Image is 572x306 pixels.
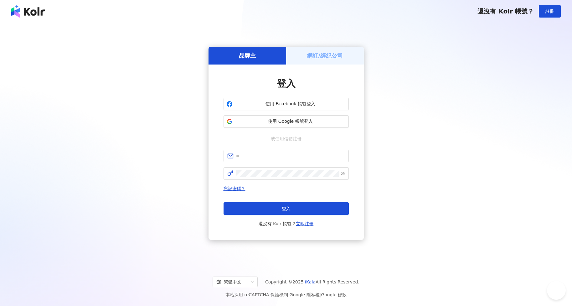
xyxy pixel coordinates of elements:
a: 立即註冊 [296,221,313,226]
span: 或使用信箱註冊 [266,135,306,142]
a: iKala [305,279,316,284]
span: 使用 Facebook 帳號登入 [235,101,346,107]
span: 登入 [277,78,296,89]
h5: 品牌主 [239,52,256,60]
span: 登入 [282,206,291,211]
button: 註冊 [539,5,561,18]
span: eye-invisible [341,171,345,176]
img: logo [11,5,45,18]
span: | [320,292,321,297]
button: 使用 Facebook 帳號登入 [224,98,349,110]
span: 本站採用 reCAPTCHA 保護機制 [225,291,347,298]
a: 忘記密碼？ [224,186,245,191]
span: 還沒有 Kolr 帳號？ [259,220,314,227]
a: Google 隱私權 [290,292,320,297]
span: 註冊 [545,9,554,14]
span: Copyright © 2025 All Rights Reserved. [265,278,359,286]
button: 登入 [224,202,349,215]
span: 還沒有 Kolr 帳號？ [477,8,534,15]
a: Google 條款 [321,292,347,297]
iframe: Help Scout Beacon - Open [547,281,566,300]
div: 繁體中文 [216,277,248,287]
span: 使用 Google 帳號登入 [235,118,346,125]
button: 使用 Google 帳號登入 [224,115,349,128]
h5: 網紅/經紀公司 [307,52,343,60]
span: | [288,292,290,297]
